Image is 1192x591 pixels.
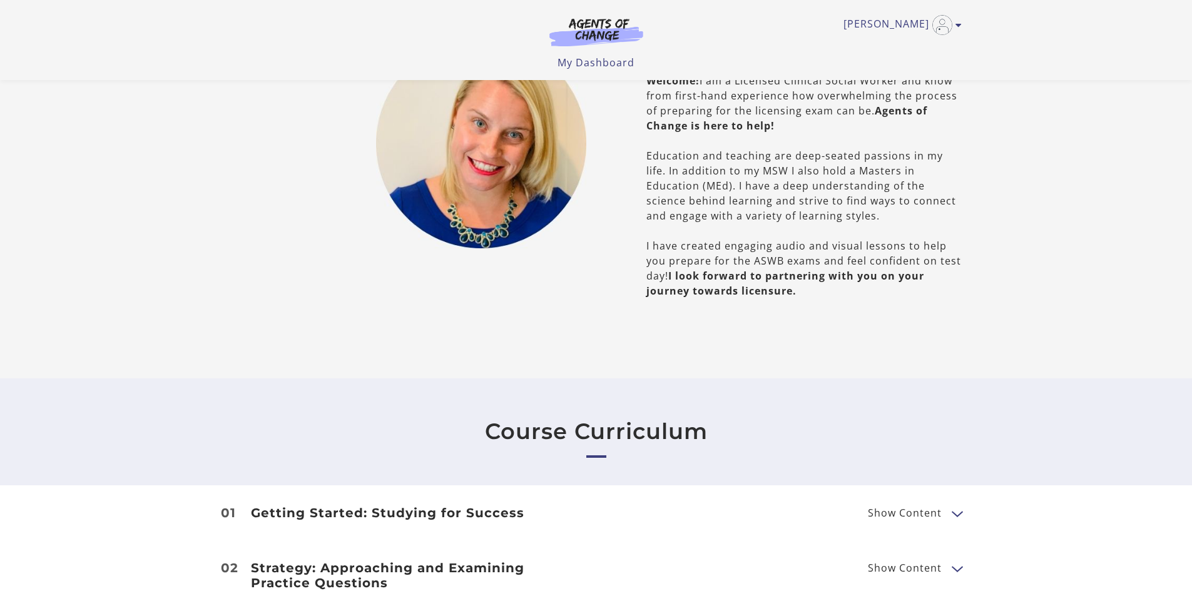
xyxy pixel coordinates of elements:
img: Agents of Change Logo [536,18,656,46]
b: I look forward to partnering with you on your journey towards licensure. [646,269,924,298]
b: Agents of Change is here to help! [646,104,927,133]
div: I am a Licensed Clinical Social Worker and know from first-hand experience how overwhelming the p... [646,73,962,298]
span: 01 [221,507,236,519]
b: Welcome! [646,74,700,88]
a: Toggle menu [843,15,955,35]
h3: Strategy: Approaching and Examining Practice Questions [251,560,581,590]
a: Course Curriculum [485,418,708,445]
span: Show Content [868,508,942,518]
button: Show Content [952,560,962,576]
button: Show Content [952,505,962,521]
h3: Getting Started: Studying for Success [251,505,581,520]
span: 02 [221,562,238,574]
a: My Dashboard [558,56,634,69]
img: Meagan Mitchell [376,39,586,248]
span: Show Content [868,563,942,573]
